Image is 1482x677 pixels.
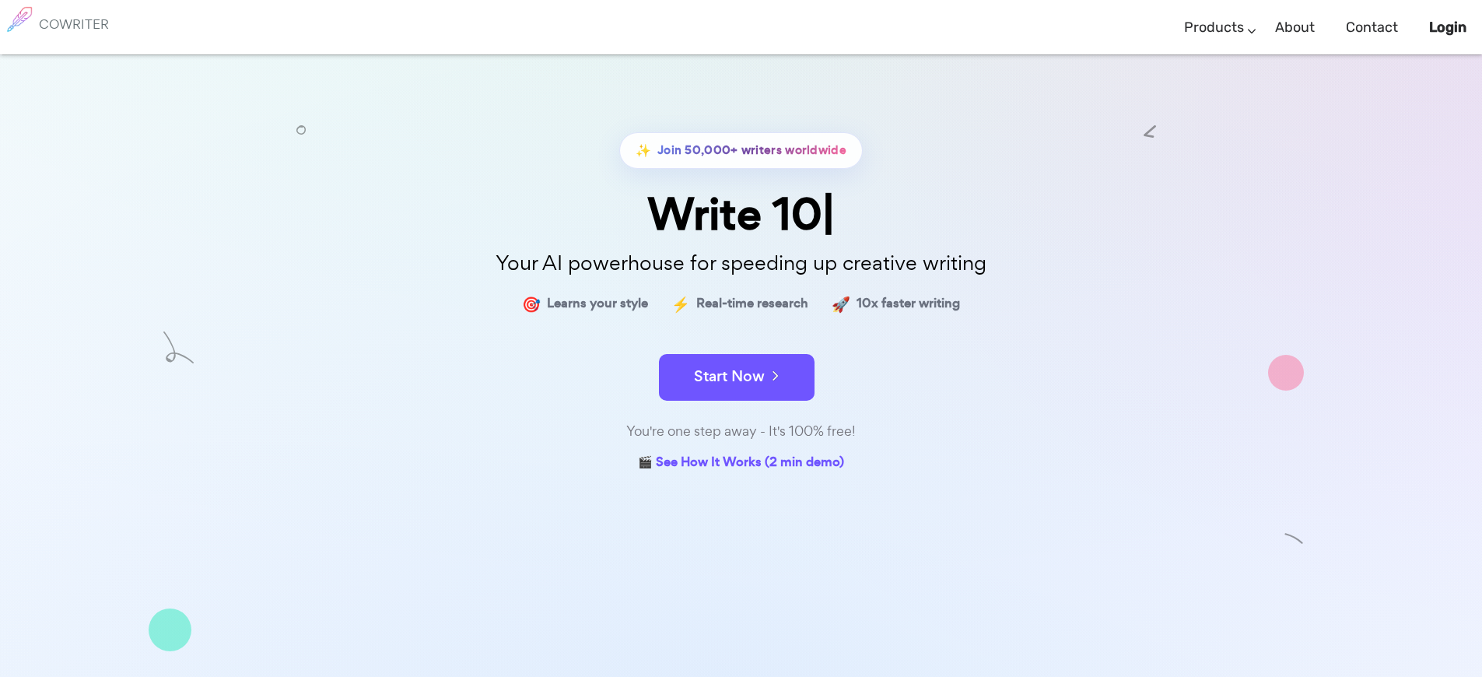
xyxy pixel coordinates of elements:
[1268,355,1304,391] img: shape
[296,121,306,131] img: shape
[352,192,1130,237] div: Write 10
[638,451,844,475] a: 🎬 See How It Works (2 min demo)
[547,293,648,315] span: Learns your style
[522,293,541,315] span: 🎯
[857,293,960,315] span: 10x faster writing
[1346,5,1398,51] a: Contact
[1184,5,1244,51] a: Products
[671,293,690,315] span: ⚡
[1275,5,1315,51] a: About
[1429,19,1466,36] b: Login
[163,335,194,367] img: shape
[1284,533,1304,552] img: shape
[352,247,1130,280] p: Your AI powerhouse for speeding up creative writing
[1144,121,1156,134] img: shape
[352,420,1130,443] div: You're one step away - It's 100% free!
[39,17,109,31] h6: COWRITER
[696,293,808,315] span: Real-time research
[636,139,651,162] span: ✨
[659,354,815,401] button: Start Now
[657,139,846,162] span: Join 50,000+ writers worldwide
[832,293,850,315] span: 🚀
[149,609,191,651] img: shape
[1429,5,1466,51] a: Login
